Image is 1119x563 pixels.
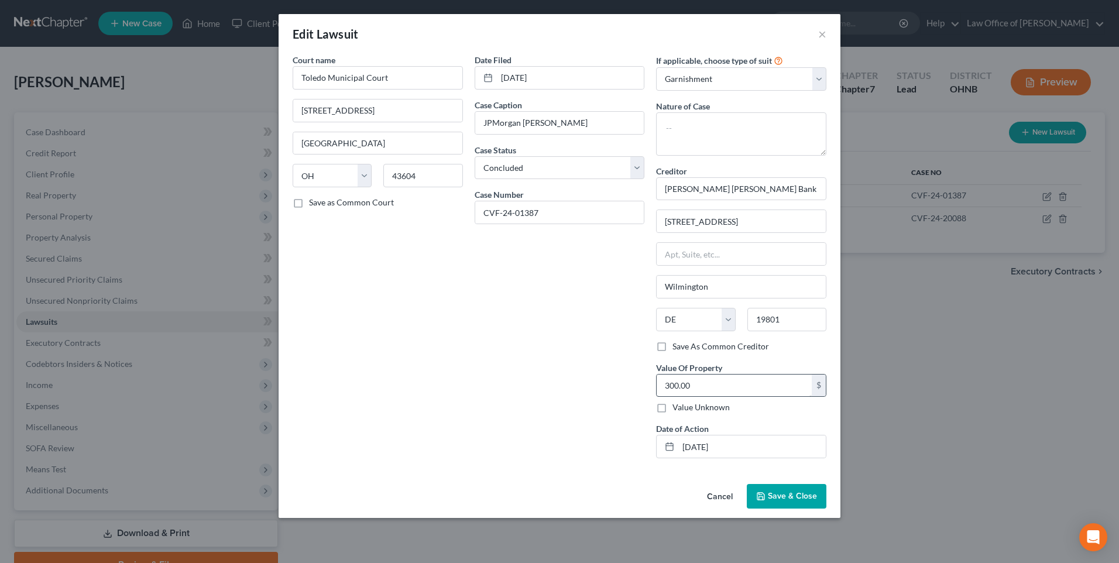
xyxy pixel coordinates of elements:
label: Value Unknown [672,401,730,413]
input: MM/DD/YYYY [678,435,826,458]
input: -- [475,112,644,134]
input: Search court by name... [293,66,463,90]
div: $ [812,375,826,397]
button: × [818,27,826,41]
span: Save & Close [768,491,817,501]
input: Enter city... [657,276,826,298]
label: Date Filed [475,54,512,66]
label: Case Caption [475,99,522,111]
input: Enter zip... [747,308,826,331]
input: Enter address... [657,210,826,232]
label: Save as Common Court [309,197,394,208]
label: Date of Action [656,423,709,435]
input: Apt, Suite, etc... [657,243,826,265]
span: Case Status [475,145,516,155]
input: 0.00 [657,375,812,397]
input: Search creditor by name... [656,177,826,201]
input: Enter zip... [383,164,462,187]
label: Save As Common Creditor [672,341,769,352]
label: Case Number [475,188,524,201]
button: Cancel [698,485,742,509]
button: Save & Close [747,484,826,509]
span: Creditor [656,166,687,176]
input: MM/DD/YYYY [497,67,644,89]
input: Enter city... [293,132,462,155]
span: Edit [293,27,314,41]
input: # [475,201,644,224]
label: If applicable, choose type of suit [656,54,772,67]
span: Court name [293,55,335,65]
span: Lawsuit [317,27,359,41]
label: Value Of Property [656,362,722,374]
div: Open Intercom Messenger [1079,523,1107,551]
label: Nature of Case [656,100,710,112]
input: Enter address... [293,99,462,122]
